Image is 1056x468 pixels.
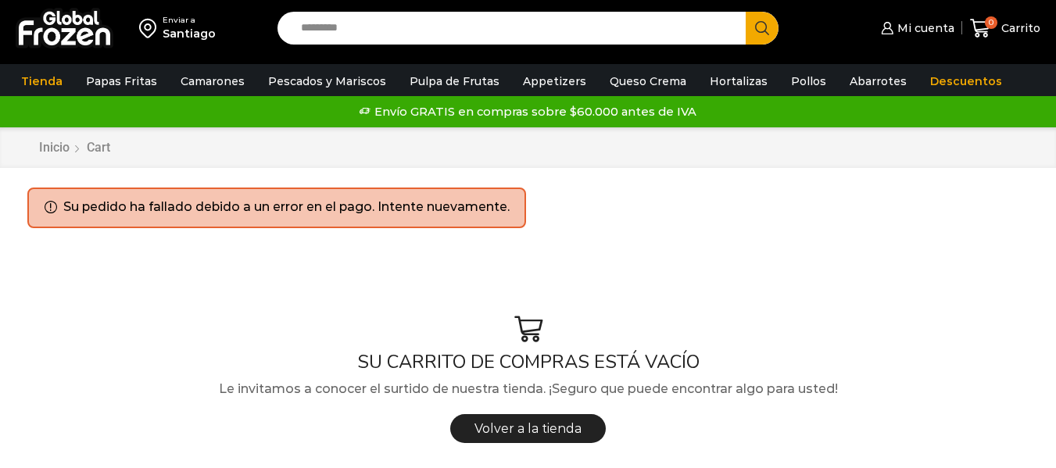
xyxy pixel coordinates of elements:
[78,66,165,96] a: Papas Fritas
[13,66,70,96] a: Tienda
[702,66,775,96] a: Hortalizas
[746,12,779,45] button: Search button
[985,16,997,29] span: 0
[922,66,1010,96] a: Descuentos
[163,26,216,41] div: Santiago
[602,66,694,96] a: Queso Crema
[402,66,507,96] a: Pulpa de Frutas
[783,66,834,96] a: Pollos
[842,66,915,96] a: Abarrotes
[997,20,1040,36] span: Carrito
[63,198,510,216] li: Su pedido ha fallado debido a un error en el pago. Intente nuevamente.
[27,379,1029,399] p: Le invitamos a conocer el surtido de nuestra tienda. ¡Seguro que puede encontrar algo para usted!
[87,140,110,155] span: Cart
[515,66,594,96] a: Appetizers
[163,15,216,26] div: Enviar a
[38,139,70,157] a: Inicio
[877,13,954,44] a: Mi cuenta
[893,20,954,36] span: Mi cuenta
[260,66,394,96] a: Pescados y Mariscos
[450,414,606,443] a: Volver a la tienda
[970,10,1040,47] a: 0 Carrito
[173,66,252,96] a: Camarones
[474,421,582,436] span: Volver a la tienda
[139,15,163,41] img: address-field-icon.svg
[27,351,1029,373] h1: SU CARRITO DE COMPRAS ESTÁ VACÍO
